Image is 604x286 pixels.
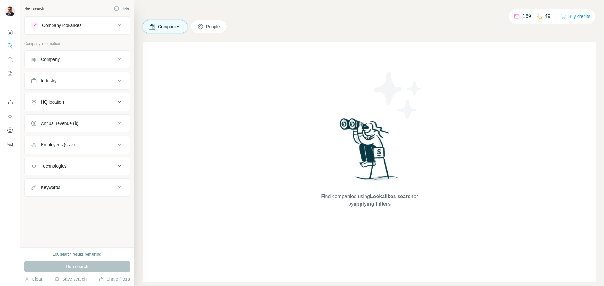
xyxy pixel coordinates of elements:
[25,73,130,88] button: Industry
[41,142,75,148] div: Employees (size)
[319,193,420,208] span: Find companies using or by
[25,116,130,131] button: Annual revenue ($)
[54,276,87,282] button: Save search
[24,41,130,46] p: Company information
[25,137,130,152] button: Employees (size)
[24,276,42,282] button: Clear
[5,97,15,108] button: Use Surfe on LinkedIn
[25,18,130,33] button: Company lookalikes
[143,8,596,16] h4: Search
[337,116,402,186] img: Surfe Illustration - Woman searching with binoculars
[41,56,60,62] div: Company
[5,138,15,150] button: Feedback
[206,24,221,30] span: People
[41,99,64,105] div: HQ location
[24,6,44,11] div: New search
[5,6,15,16] img: Avatar
[41,184,60,191] div: Keywords
[561,12,590,21] button: Buy credits
[5,125,15,136] button: Dashboard
[158,24,181,30] span: Companies
[5,68,15,79] button: My lists
[25,159,130,174] button: Technologies
[354,201,391,207] span: applying Filters
[41,163,67,169] div: Technologies
[545,13,551,20] p: 49
[5,111,15,122] button: Use Surfe API
[370,194,414,199] span: Lookalikes search
[42,22,81,29] div: Company lookalikes
[523,13,531,20] p: 169
[5,40,15,51] button: Search
[41,78,57,84] div: Industry
[25,180,130,195] button: Keywords
[25,52,130,67] button: Company
[99,276,130,282] button: Share filters
[25,94,130,110] button: HQ location
[5,54,15,65] button: Enrich CSV
[370,67,426,124] img: Surfe Illustration - Stars
[109,4,134,13] button: Hide
[5,26,15,38] button: Quick start
[53,251,101,257] div: 100 search results remaining
[41,120,78,127] div: Annual revenue ($)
